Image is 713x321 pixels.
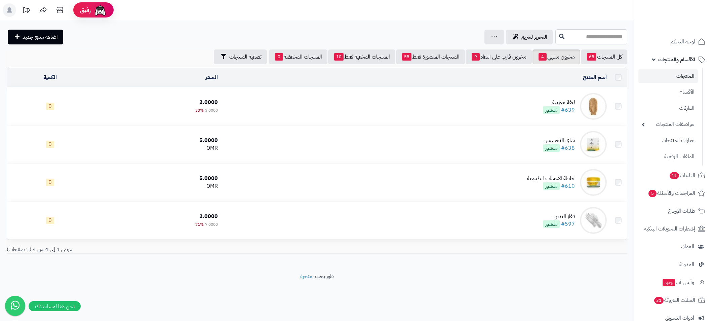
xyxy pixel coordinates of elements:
[580,169,607,196] img: خلطة الاعشاب الطبيعية
[275,53,283,61] span: 0
[638,203,709,219] a: طلبات الإرجاع
[18,3,35,19] a: تحديثات المنصة
[521,33,547,41] span: التحرير لسريع
[561,144,575,152] a: #638
[638,185,709,201] a: المراجعات والأسئلة5
[662,278,694,287] span: وآتس آب
[668,206,695,216] span: طلبات الإرجاع
[638,133,698,148] a: خيارات المنتجات
[46,103,54,110] span: 0
[8,30,63,44] a: اضافة منتج جديد
[681,242,694,251] span: العملاء
[667,14,707,28] img: logo-2.png
[669,172,679,179] span: 11
[334,53,344,61] span: 10
[653,295,695,305] span: السلات المتروكة
[543,106,560,114] span: منشور
[402,53,411,61] span: 55
[561,220,575,228] a: #597
[638,101,698,115] a: الماركات
[670,37,695,46] span: لوحة التحكم
[96,175,218,182] div: 5.0000
[638,274,709,290] a: وآتس آبجديد
[580,131,607,158] img: شاي التخسيس
[581,49,627,64] a: كل المنتجات65
[2,246,317,253] div: عرض 1 إلى 4 من 4 (1 صفحات)
[638,117,698,132] a: مواصفات المنتجات
[543,137,575,144] div: شاي التخسيس
[23,33,58,41] span: اضافة منتج جديد
[43,73,57,81] a: الكمية
[638,69,698,83] a: المنتجات
[648,189,657,197] span: 5
[472,53,480,61] span: 9
[638,85,698,99] a: الأقسام
[644,224,695,234] span: إشعارات التحويلات البنكية
[638,256,709,273] a: المدونة
[561,106,575,114] a: #639
[199,212,218,220] span: 2.0000
[543,99,575,106] div: ليفة مغربية
[396,49,465,64] a: المنتجات المنشورة فقط55
[543,213,575,220] div: قفاز اليدين
[580,207,607,234] img: قفاز اليدين
[638,34,709,50] a: لوحة التحكم
[300,272,312,280] a: متجرة
[532,49,580,64] a: مخزون منتهي4
[583,73,607,81] a: اسم المنتج
[96,137,218,144] div: 5.0000
[539,53,547,61] span: 4
[580,93,607,120] img: ليفة مغربية
[466,49,532,64] a: مخزون قارب على النفاذ9
[205,73,218,81] a: السعر
[195,107,204,113] span: 33%
[328,49,395,64] a: المنتجات المخفية فقط10
[506,30,553,44] a: التحرير لسريع
[638,292,709,308] a: السلات المتروكة31
[195,221,204,227] span: 71%
[648,188,695,198] span: المراجعات والأسئلة
[46,217,54,224] span: 0
[658,55,695,64] span: الأقسام والمنتجات
[80,6,91,14] span: رفيق
[638,239,709,255] a: العملاء
[543,220,560,228] span: منشور
[527,175,575,182] div: خلطة الاعشاب الطبيعية
[543,182,560,190] span: منشور
[669,171,695,180] span: الطلبات
[663,279,675,286] span: جديد
[205,221,218,227] span: 7.0000
[96,182,218,190] div: OMR
[638,221,709,237] a: إشعارات التحويلات البنكية
[638,149,698,164] a: الملفات الرقمية
[205,107,218,113] span: 3.0000
[96,144,218,152] div: OMR
[269,49,327,64] a: المنتجات المخفضة0
[214,49,267,64] button: تصفية المنتجات
[638,167,709,183] a: الطلبات11
[199,98,218,106] span: 2.0000
[46,179,54,186] span: 0
[543,144,560,152] span: منشور
[679,260,694,269] span: المدونة
[654,296,664,304] span: 31
[587,53,596,61] span: 65
[561,182,575,190] a: #610
[93,3,107,17] img: ai-face.png
[229,53,262,61] span: تصفية المنتجات
[46,141,54,148] span: 0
